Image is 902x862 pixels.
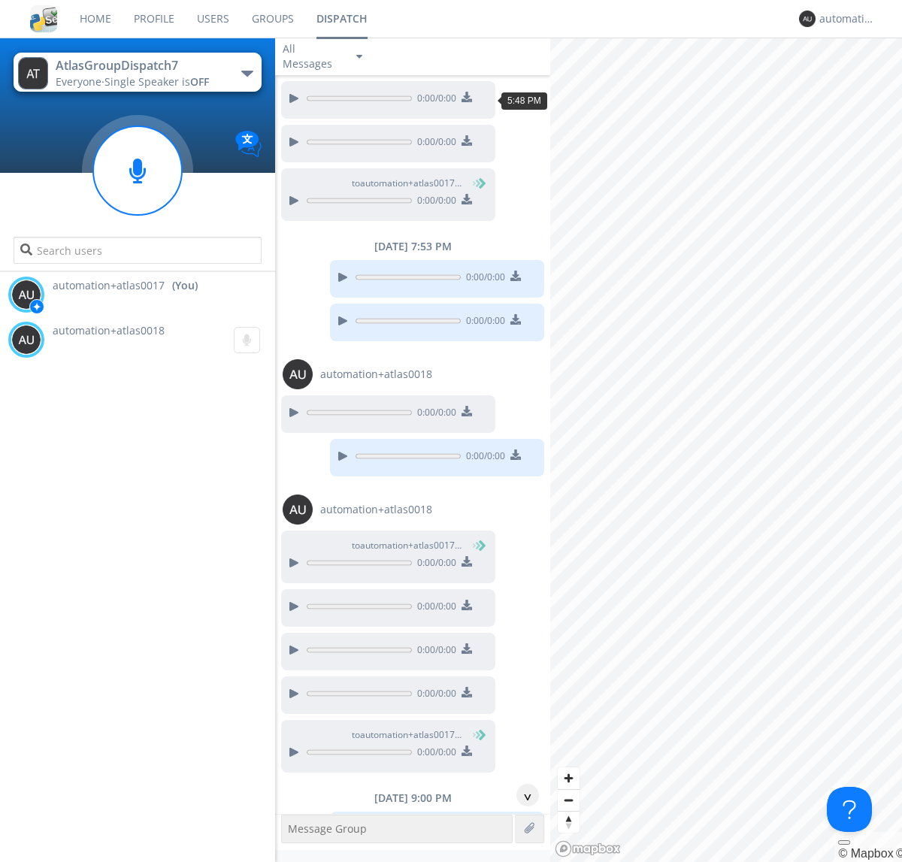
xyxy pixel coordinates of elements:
img: download media button [510,314,521,325]
div: [DATE] 7:53 PM [275,239,550,254]
div: automation+atlas0017 [819,11,876,26]
span: to automation+atlas0017 [352,728,465,742]
span: OFF [190,74,209,89]
span: automation+atlas0017 [53,278,165,293]
span: 0:00 / 0:00 [412,600,456,616]
span: 0:00 / 0:00 [412,92,456,108]
img: 373638.png [799,11,816,27]
span: Zoom out [558,790,580,811]
button: Reset bearing to north [558,811,580,833]
span: 0:00 / 0:00 [461,314,505,331]
span: 0:00 / 0:00 [461,449,505,466]
img: 373638.png [283,495,313,525]
img: download media button [462,746,472,756]
span: 0:00 / 0:00 [412,556,456,573]
iframe: Toggle Customer Support [827,787,872,832]
span: automation+atlas0018 [320,367,432,382]
img: download media button [462,600,472,610]
input: Search users [14,237,261,264]
span: 0:00 / 0:00 [412,687,456,703]
a: Mapbox [838,847,893,860]
img: download media button [462,194,472,204]
span: (You) [462,728,485,741]
img: download media button [462,643,472,654]
button: Zoom out [558,789,580,811]
img: cddb5a64eb264b2086981ab96f4c1ba7 [30,5,57,32]
button: AtlasGroupDispatch7Everyone·Single Speaker isOFF [14,53,261,92]
img: 373638.png [18,57,48,89]
img: 373638.png [11,325,41,355]
span: (You) [462,177,485,189]
img: download media button [510,449,521,460]
img: caret-down-sm.svg [356,55,362,59]
span: 0:00 / 0:00 [412,746,456,762]
button: Toggle attribution [838,840,850,845]
img: Translation enabled [235,131,262,157]
img: download media button [462,556,472,567]
span: to automation+atlas0017 [352,177,465,190]
img: download media button [462,135,472,146]
img: 373638.png [283,359,313,389]
button: Zoom in [558,767,580,789]
div: AtlasGroupDispatch7 [56,57,225,74]
span: automation+atlas0018 [53,323,165,337]
span: Reset bearing to north [558,812,580,833]
span: automation+atlas0018 [320,502,432,517]
img: download media button [462,92,472,102]
span: Single Speaker is [104,74,209,89]
img: 373638.png [11,280,41,310]
span: 0:00 / 0:00 [412,406,456,422]
div: Everyone · [56,74,225,89]
div: [DATE] 9:00 PM [275,791,550,806]
div: ^ [516,784,539,806]
span: (You) [462,539,485,552]
span: 0:00 / 0:00 [412,135,456,152]
img: download media button [510,271,521,281]
img: download media button [462,406,472,416]
span: 0:00 / 0:00 [412,194,456,210]
img: download media button [462,687,472,697]
span: 5:48 PM [507,95,541,106]
span: 0:00 / 0:00 [461,271,505,287]
span: to automation+atlas0017 [352,539,465,552]
div: All Messages [283,41,343,71]
a: Mapbox logo [555,840,621,857]
div: (You) [172,278,198,293]
span: 0:00 / 0:00 [412,643,456,660]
